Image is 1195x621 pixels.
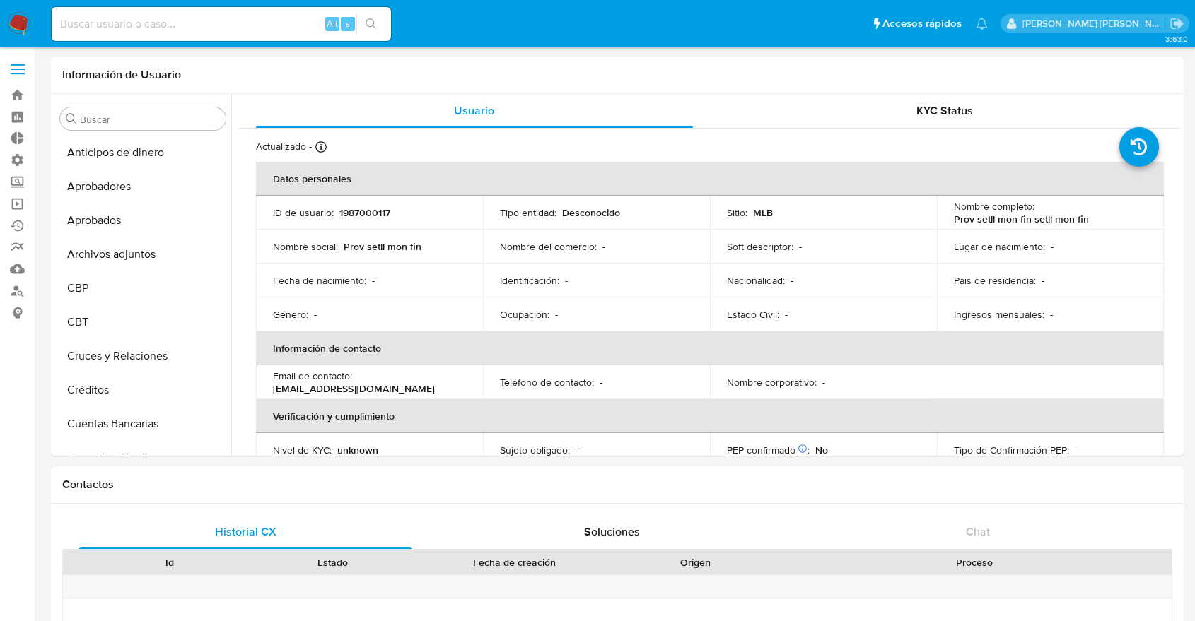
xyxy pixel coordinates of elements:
[954,213,1089,225] p: Prov setll mon fin setll mon fin
[787,555,1162,569] div: Proceso
[346,17,350,30] span: s
[954,274,1036,287] p: País de residencia :
[337,444,378,456] p: unknown
[261,555,404,569] div: Estado
[1022,17,1165,30] p: mercedes.medrano@mercadolibre.com
[565,274,568,287] p: -
[727,240,793,253] p: Soft descriptor :
[1075,444,1078,456] p: -
[454,102,494,119] span: Usuario
[314,308,317,321] p: -
[372,274,375,287] p: -
[822,376,825,389] p: -
[785,308,788,321] p: -
[273,274,366,287] p: Fecha de nacimiento :
[882,16,962,31] span: Accesos rápidos
[256,399,1164,433] th: Verificación y cumplimiento
[954,240,1045,253] p: Lugar de nacimiento :
[976,18,988,30] a: Notificaciones
[727,376,817,389] p: Nombre corporativo :
[273,382,435,395] p: [EMAIL_ADDRESS][DOMAIN_NAME]
[344,240,421,253] p: Prov setll mon fin
[273,444,332,456] p: Nivel de KYC :
[753,206,773,219] p: MLB
[54,407,231,441] button: Cuentas Bancarias
[54,271,231,305] button: CBP
[602,240,605,253] p: -
[1042,274,1044,287] p: -
[1050,308,1053,321] p: -
[54,441,231,475] button: Datos Modificados
[273,240,338,253] p: Nombre social :
[727,206,747,219] p: Sitio :
[256,140,312,153] p: Actualizado -
[54,339,231,373] button: Cruces y Relaciones
[799,240,802,253] p: -
[562,206,620,219] p: Desconocido
[356,14,385,34] button: search-icon
[500,274,559,287] p: Identificación :
[500,206,556,219] p: Tipo entidad :
[80,113,220,126] input: Buscar
[215,524,276,540] span: Historial CX
[815,444,828,456] p: No
[273,308,308,321] p: Género :
[954,444,1069,456] p: Tipo de Confirmación PEP :
[500,376,594,389] p: Teléfono de contacto :
[576,444,578,456] p: -
[727,308,779,321] p: Estado Civil :
[54,170,231,203] button: Aprobadores
[500,240,597,253] p: Nombre del comercio :
[256,331,1164,365] th: Información de contacto
[98,555,241,569] div: Id
[727,444,810,456] p: PEP confirmado :
[54,237,231,271] button: Archivos adjuntos
[500,308,549,321] p: Ocupación :
[54,136,231,170] button: Anticipos de dinero
[339,206,390,219] p: 1987000117
[600,376,602,389] p: -
[327,17,338,30] span: Alt
[256,162,1164,196] th: Datos personales
[954,308,1044,321] p: Ingresos mensuales :
[555,308,558,321] p: -
[791,274,793,287] p: -
[54,305,231,339] button: CBT
[1051,240,1054,253] p: -
[954,200,1034,213] p: Nombre completo :
[424,555,604,569] div: Fecha de creación
[273,206,334,219] p: ID de usuario :
[62,478,1172,492] h1: Contactos
[624,555,767,569] div: Origen
[54,203,231,237] button: Aprobados
[273,369,352,382] p: Email de contacto :
[966,524,990,540] span: Chat
[66,113,77,124] button: Buscar
[52,15,391,33] input: Buscar usuario o caso...
[584,524,640,540] span: Soluciones
[62,68,181,82] h1: Información de Usuario
[1170,16,1184,31] a: Salir
[727,274,785,287] p: Nacionalidad :
[54,373,231,407] button: Créditos
[916,102,973,119] span: KYC Status
[500,444,570,456] p: Sujeto obligado :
